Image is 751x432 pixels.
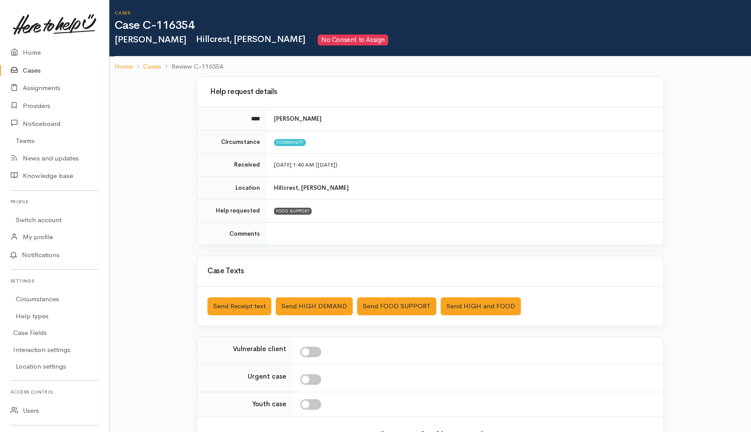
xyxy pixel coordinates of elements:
label: Youth case [252,399,286,409]
span: Hillcrest, [PERSON_NAME] [192,34,305,45]
label: Urgent case [248,372,286,382]
h3: Case Texts [207,267,653,275]
h6: Access control [11,386,98,398]
td: [DATE] 1:40 AM ([DATE]) [267,153,663,177]
b: Hillcrest, [PERSON_NAME] [274,184,349,192]
h3: Help request details [207,88,653,96]
h1: Case C-116354 [115,19,751,32]
span: Community [274,139,306,146]
b: [PERSON_NAME] [274,115,322,122]
h2: [PERSON_NAME] [115,35,751,45]
button: Send Receipt text [207,297,271,315]
label: Vulnerable client [233,344,286,354]
td: Location [197,176,267,199]
td: Received [197,153,267,177]
a: Home [115,62,133,72]
span: No Consent to Assign [318,35,388,45]
h6: Settings [11,275,98,287]
div: FOOD SUPPORT [274,208,312,215]
button: Send HIGH and FOOD [441,297,521,315]
h6: Profile [11,196,98,208]
button: Send HIGH DEMAND [276,297,353,315]
nav: breadcrumb [109,56,751,77]
td: Comments [197,222,267,245]
td: Help requested [197,199,267,223]
li: Review C-116354 [161,62,223,72]
td: Circumstance [197,130,267,153]
button: Send FOOD SUPPORT [357,297,436,315]
a: Cases [143,62,161,72]
h6: Cases [115,10,751,15]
